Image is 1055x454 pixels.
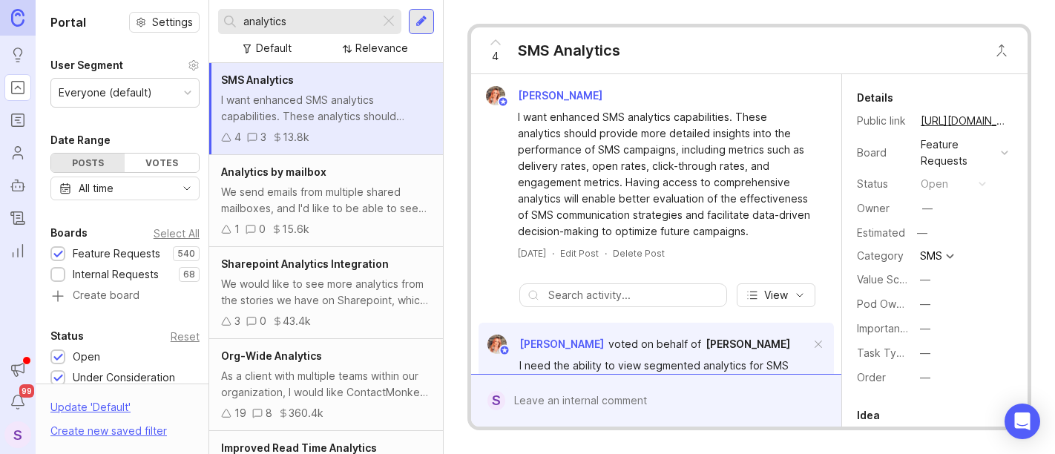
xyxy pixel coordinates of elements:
[857,322,913,335] label: Importance
[737,283,815,307] button: View
[479,335,604,354] a: Bronwen W[PERSON_NAME]
[518,89,602,102] span: [PERSON_NAME]
[4,389,31,415] button: Notifications
[764,288,788,303] span: View
[234,221,240,237] div: 1
[282,221,309,237] div: 15.6k
[234,313,240,329] div: 3
[497,96,508,108] img: member badge
[857,89,893,107] div: Details
[552,247,554,260] div: ·
[857,248,909,264] div: Category
[266,405,272,421] div: 8
[51,154,125,172] div: Posts
[50,290,200,303] a: Create board
[256,40,292,56] div: Default
[921,176,948,192] div: open
[519,338,604,350] span: [PERSON_NAME]
[152,15,193,30] span: Settings
[857,407,880,424] div: Idea
[492,48,499,65] span: 4
[234,129,241,145] div: 4
[518,40,620,61] div: SMS Analytics
[518,248,546,259] time: [DATE]
[50,423,167,439] div: Create new saved filter
[73,369,175,386] div: Under Consideration
[4,356,31,383] button: Announcements
[4,421,31,448] button: S
[243,13,374,30] input: Search...
[481,86,510,105] img: Bronwen W
[50,327,84,345] div: Status
[209,247,443,339] a: Sharepoint Analytics IntegrationWe would like to see more analytics from the stories we have on S...
[487,391,506,410] div: S
[259,221,266,237] div: 0
[857,346,910,359] label: Task Type
[482,335,511,354] img: Bronwen W
[221,92,431,125] div: I want enhanced SMS analytics capabilities. These analytics should provide more detailed insights...
[209,63,443,155] a: SMS AnalyticsI want enhanced SMS analytics capabilities. These analytics should provide more deta...
[289,405,323,421] div: 360.4k
[857,371,886,384] label: Order
[221,184,431,217] div: We send emails from multiple shared mailboxes, and I'd like to be able to see which mailbox was u...
[221,276,431,309] div: We would like to see more analytics from the stories we have on Sharepoint, which are linked in C...
[221,165,326,178] span: Analytics by mailbox
[129,12,200,33] button: Settings
[11,9,24,26] img: Canny Home
[177,248,195,260] p: 540
[560,247,599,260] div: Edit Post
[920,251,942,261] div: SMS
[519,358,810,407] div: I need the ability to view segmented analytics for SMS communications, such as click rates by loc...
[920,369,930,386] div: —
[518,247,546,260] a: [DATE]
[921,136,995,169] div: Feature Requests
[1005,404,1040,439] div: Open Intercom Messenger
[73,266,159,283] div: Internal Requests
[221,349,322,362] span: Org-Wide Analytics
[209,155,443,247] a: Analytics by mailboxWe send emails from multiple shared mailboxes, and I'd like to be able to see...
[706,336,790,352] a: [PERSON_NAME]
[183,269,195,280] p: 68
[4,42,31,68] a: Ideas
[59,85,152,101] div: Everyone (default)
[283,129,309,145] div: 13.8k
[857,176,909,192] div: Status
[4,74,31,101] a: Portal
[548,287,719,303] input: Search activity...
[154,229,200,237] div: Select All
[916,111,1013,131] a: [URL][DOMAIN_NAME]
[19,384,34,398] span: 99
[283,313,311,329] div: 43.4k
[234,405,246,421] div: 19
[857,297,933,310] label: Pod Ownership
[920,296,930,312] div: —
[4,237,31,264] a: Reporting
[50,56,123,74] div: User Segment
[221,257,389,270] span: Sharepoint Analytics Integration
[209,339,443,431] a: Org-Wide AnalyticsAs a client with multiple teams within our organization, I would like ContactMo...
[605,247,607,260] div: ·
[477,86,614,105] a: Bronwen W[PERSON_NAME]
[260,129,266,145] div: 3
[50,13,86,31] h1: Portal
[913,223,932,243] div: —
[260,313,266,329] div: 0
[50,224,88,242] div: Boards
[920,272,930,288] div: —
[221,441,377,454] span: Improved Read Time Analytics
[73,349,100,365] div: Open
[4,172,31,199] a: Autopilot
[518,109,812,240] div: I want enhanced SMS analytics capabilities. These analytics should provide more detailed insights...
[857,273,914,286] label: Value Scale
[613,247,665,260] div: Delete Post
[499,345,510,356] img: member badge
[4,205,31,231] a: Changelog
[221,73,294,86] span: SMS Analytics
[221,368,431,401] div: As a client with multiple teams within our organization, I would like ContactMonkey to provide th...
[175,182,199,194] svg: toggle icon
[79,180,114,197] div: All time
[987,36,1016,65] button: Close button
[171,332,200,340] div: Reset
